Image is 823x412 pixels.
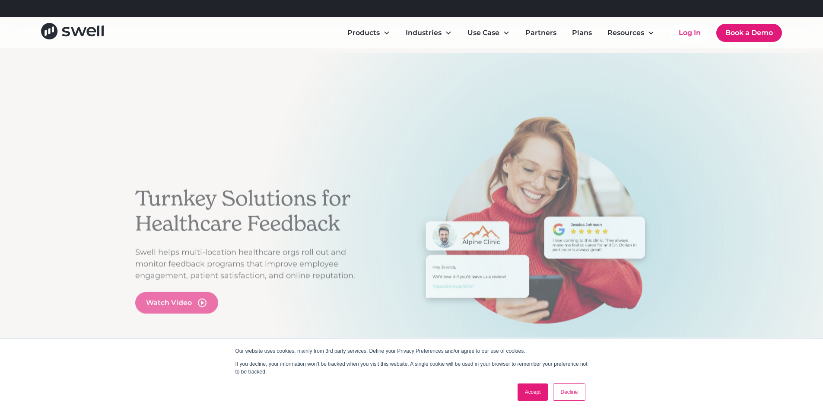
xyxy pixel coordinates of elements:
div: 1 of 3 [377,116,688,356]
a: Decline [553,383,585,401]
p: Swell helps multi-location healthcare orgs roll out and monitor feedback programs that improve em... [135,246,369,281]
a: Accept [518,383,548,401]
div: Products [347,28,380,38]
div: carousel [377,116,688,383]
a: home [41,23,104,42]
p: Our website uses cookies, mainly from 3rd party services. Define your Privacy Preferences and/or ... [235,347,588,355]
a: Plans [565,24,599,42]
a: open lightbox [135,292,218,313]
div: Resources [607,28,644,38]
div: Industries [406,28,442,38]
div: Resources [601,24,661,42]
div: Use Case [467,28,499,38]
a: Partners [518,24,563,42]
div: Products [340,24,397,42]
div: Industries [399,24,459,42]
div: Watch Video [146,297,192,308]
h2: Turnkey Solutions for Healthcare Feedback [135,186,369,236]
a: Book a Demo [716,24,782,42]
a: Log In [670,24,709,42]
div: Use Case [461,24,517,42]
p: If you decline, your information won’t be tracked when you visit this website. A single cookie wi... [235,360,588,376]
